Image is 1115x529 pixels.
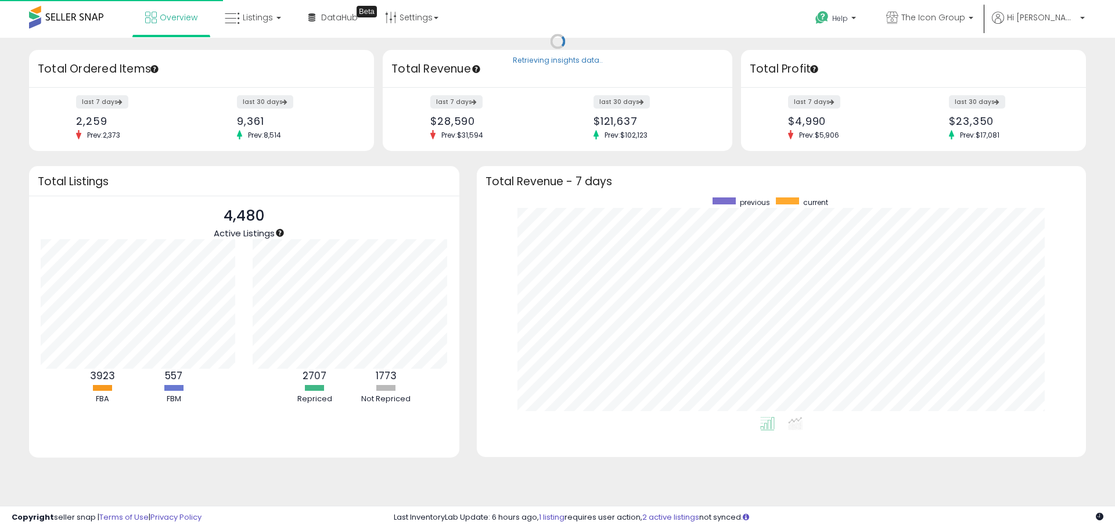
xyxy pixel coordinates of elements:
label: last 7 days [430,95,483,109]
span: Overview [160,12,197,23]
div: Retrieving insights data.. [513,56,603,66]
div: Repriced [280,394,350,405]
span: current [803,197,828,207]
h3: Total Revenue - 7 days [485,177,1077,186]
b: 3923 [90,369,115,383]
div: Tooltip anchor [149,64,160,74]
span: Prev: $5,906 [793,130,845,140]
span: Help [832,13,848,23]
label: last 30 days [949,95,1005,109]
div: Not Repriced [351,394,421,405]
span: DataHub [321,12,358,23]
i: Get Help [815,10,829,25]
a: 2 active listings [642,512,699,523]
a: Terms of Use [99,512,149,523]
div: Tooltip anchor [471,64,481,74]
label: last 7 days [76,95,128,109]
div: FBM [139,394,208,405]
a: Help [806,2,868,38]
div: 9,361 [237,115,354,127]
span: Prev: $102,123 [599,130,653,140]
div: seller snap | | [12,512,202,523]
a: Privacy Policy [150,512,202,523]
span: Hi [PERSON_NAME] [1007,12,1077,23]
span: Listings [243,12,273,23]
label: last 30 days [237,95,293,109]
a: Hi [PERSON_NAME] [992,12,1085,38]
span: previous [740,197,770,207]
h3: Total Profit [750,61,1077,77]
span: Active Listings [214,227,275,239]
h3: Total Ordered Items [38,61,365,77]
p: 4,480 [214,205,275,227]
div: $23,350 [949,115,1066,127]
span: Prev: 8,514 [242,130,287,140]
div: $28,590 [430,115,549,127]
label: last 30 days [594,95,650,109]
b: 557 [165,369,182,383]
span: Prev: $31,594 [436,130,489,140]
div: 2,259 [76,115,193,127]
div: Tooltip anchor [357,6,377,17]
div: Tooltip anchor [275,228,285,238]
h3: Total Revenue [391,61,724,77]
b: 1773 [376,369,397,383]
div: $4,990 [788,115,905,127]
i: Click here to read more about un-synced listings. [743,513,749,521]
strong: Copyright [12,512,54,523]
span: Prev: 2,373 [81,130,126,140]
div: FBA [67,394,137,405]
h3: Total Listings [38,177,451,186]
label: last 7 days [788,95,840,109]
div: Last InventoryLab Update: 6 hours ago, requires user action, not synced. [394,512,1103,523]
a: 1 listing [539,512,564,523]
span: The Icon Group [901,12,965,23]
b: 2707 [303,369,326,383]
div: $121,637 [594,115,712,127]
div: Tooltip anchor [809,64,819,74]
span: Prev: $17,081 [954,130,1005,140]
